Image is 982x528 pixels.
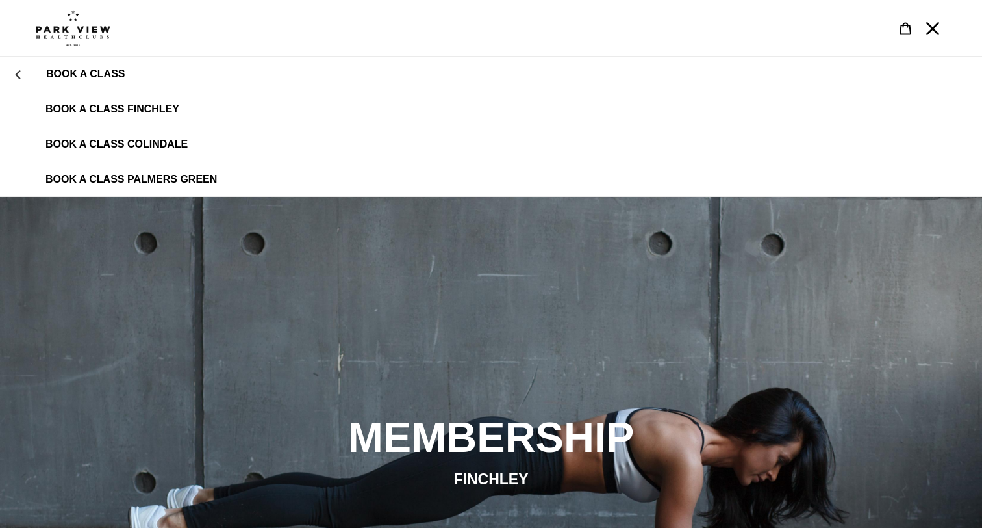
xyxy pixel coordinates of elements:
[45,139,188,150] span: BOOK A CLASS COLINDALE
[45,103,179,115] span: BOOK A CLASS FINCHLEY
[36,10,110,46] img: Park view health clubs is a gym near you.
[454,470,529,487] span: FINCHLEY
[45,174,217,185] span: BOOK A CLASS PALMERS GREEN
[919,14,946,42] button: Menu
[46,68,125,80] span: BOOK A CLASS
[137,412,845,462] h2: MEMBERSHIP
